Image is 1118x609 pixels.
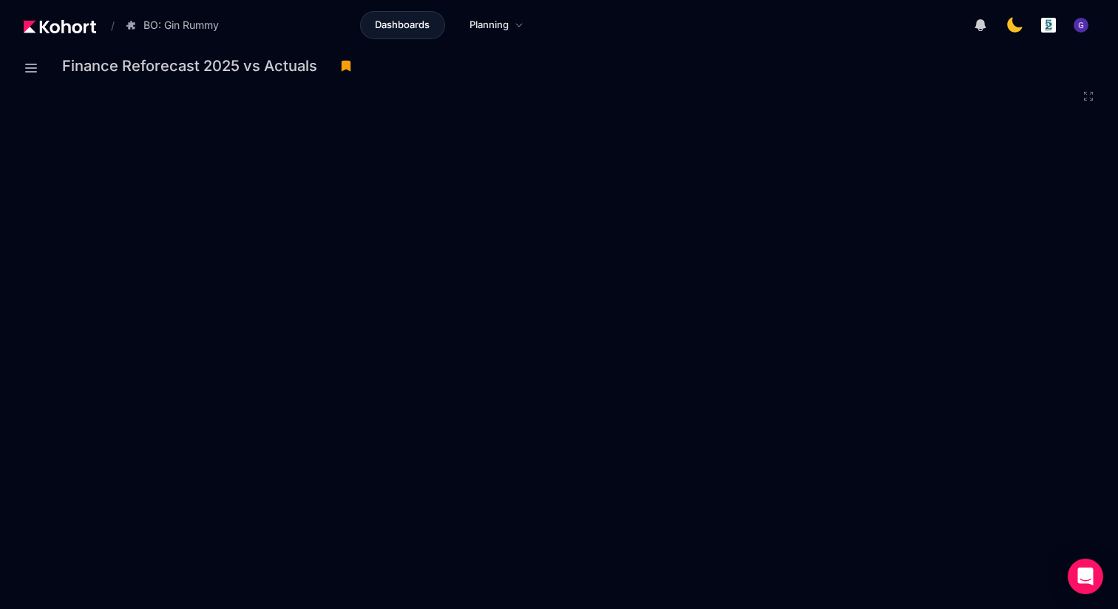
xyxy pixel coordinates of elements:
[99,18,115,33] span: /
[143,18,219,33] span: BO: Gin Rummy
[375,18,430,33] span: Dashboards
[1068,559,1103,594] div: Open Intercom Messenger
[470,18,509,33] span: Planning
[1041,18,1056,33] img: logo_logo_images_1_20240607072359498299_20240828135028712857.jpeg
[454,11,539,39] a: Planning
[360,11,445,39] a: Dashboards
[62,58,326,73] h3: Finance Reforecast 2025 vs Actuals
[24,20,96,33] img: Kohort logo
[1083,90,1094,102] button: Fullscreen
[118,13,234,38] button: BO: Gin Rummy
